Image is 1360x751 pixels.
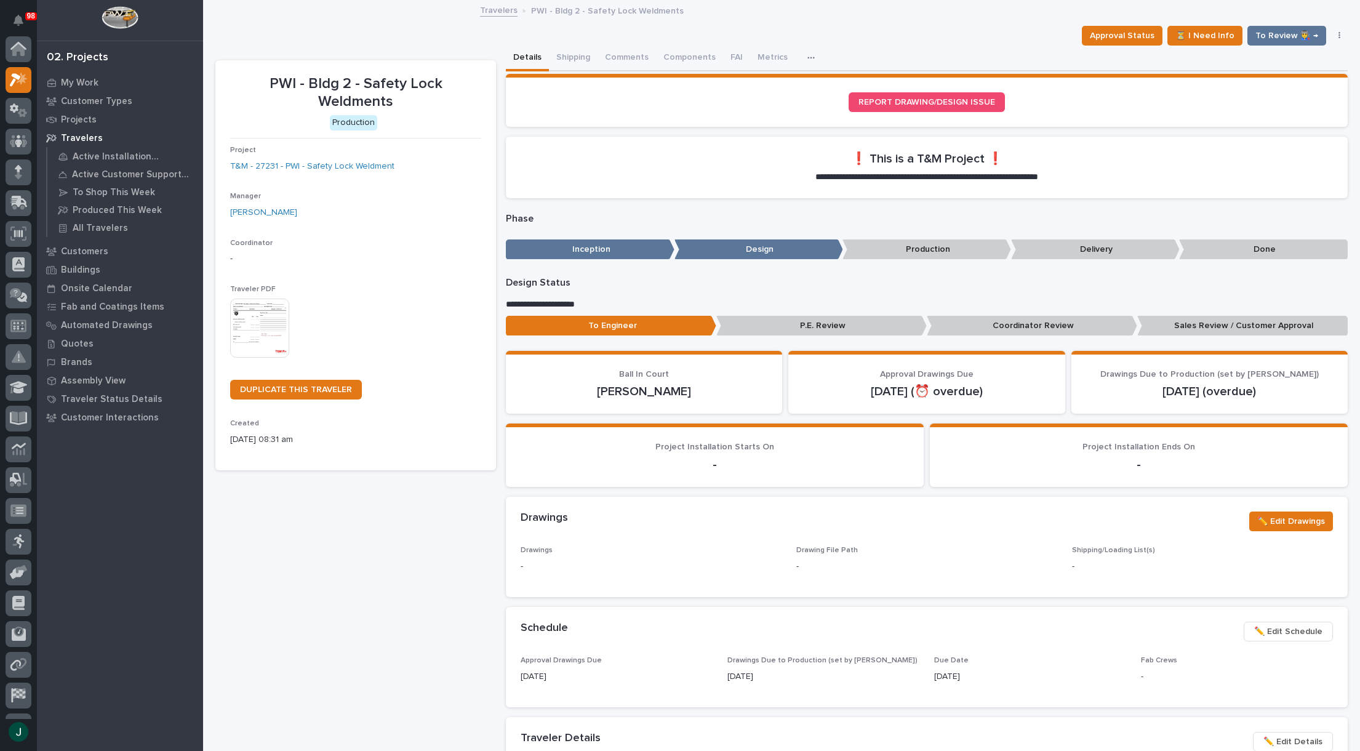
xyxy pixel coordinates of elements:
p: Onsite Calendar [61,283,132,294]
span: Approval Drawings Due [521,657,602,664]
a: Customer Types [37,92,203,110]
button: ✏️ Edit Drawings [1249,512,1333,531]
p: - [521,560,782,573]
div: Notifications98 [15,15,31,34]
span: Traveler PDF [230,286,276,293]
p: Design [674,239,843,260]
p: Travelers [61,133,103,144]
button: users-avatar [6,719,31,745]
span: REPORT DRAWING/DESIGN ISSUE [858,98,995,106]
a: My Work [37,73,203,92]
p: - [1141,670,1333,683]
p: - [521,457,909,472]
span: Ball In Court [619,370,669,379]
a: Active Installation Travelers [47,148,203,165]
p: [DATE] [727,670,919,683]
button: Comments [598,46,656,71]
button: Approval Status [1082,26,1162,46]
p: Assembly View [61,375,126,387]
p: Production [842,239,1011,260]
button: Notifications [6,7,31,33]
a: REPORT DRAWING/DESIGN ISSUE [849,92,1005,112]
div: 02. Projects [47,51,108,65]
p: Produced This Week [73,205,162,216]
h2: Drawings [521,512,568,525]
p: Active Installation Travelers [73,151,194,163]
button: ⏳ I Need Info [1167,26,1242,46]
a: Buildings [37,260,203,279]
a: All Travelers [47,219,203,236]
p: PWI - Bldg 2 - Safety Lock Weldments [230,75,481,111]
p: - [796,560,799,573]
button: Components [656,46,723,71]
p: Inception [506,239,674,260]
a: Fab and Coatings Items [37,297,203,316]
span: ⏳ I Need Info [1175,28,1234,43]
p: Coordinator Review [927,316,1137,336]
p: Customers [61,246,108,257]
span: Approval Status [1090,28,1154,43]
a: Customers [37,242,203,260]
button: Metrics [750,46,795,71]
span: Project [230,147,256,154]
span: Project Installation Starts On [655,443,774,451]
span: Approval Drawings Due [880,370,974,379]
p: Quotes [61,339,94,350]
p: [DATE] [521,670,713,683]
p: [PERSON_NAME] [521,384,767,399]
p: Active Customer Support Travelers [72,169,194,180]
button: Details [506,46,549,71]
a: Brands [37,353,203,371]
p: Design Status [506,277,1348,289]
span: Drawing File Path [796,547,858,554]
span: ✏️ Edit Details [1263,734,1322,749]
p: Phase [506,213,1348,225]
span: To Review 👨‍🏭 → [1255,28,1318,43]
p: [DATE] 08:31 am [230,433,481,446]
h2: Traveler Details [521,732,601,745]
p: [DATE] [934,670,1126,683]
p: To Shop This Week [73,187,155,198]
h2: ❗ This is a T&M Project ❗ [851,151,1003,166]
p: [DATE] (⏰ overdue) [803,384,1050,399]
p: Brands [61,357,92,368]
span: Coordinator [230,239,273,247]
p: P.E. Review [716,316,927,336]
p: Sales Review / Customer Approval [1137,316,1348,336]
span: ✏️ Edit Schedule [1254,624,1322,639]
p: Traveler Status Details [61,394,162,405]
a: [PERSON_NAME] [230,206,297,219]
p: Automated Drawings [61,320,153,331]
p: Buildings [61,265,100,276]
p: To Engineer [506,316,716,336]
a: Travelers [37,129,203,147]
span: Drawings Due to Production (set by [PERSON_NAME]) [1100,370,1319,379]
p: Customer Interactions [61,412,159,424]
p: Delivery [1011,239,1180,260]
p: 98 [27,12,35,20]
div: Production [330,115,377,131]
span: Shipping/Loading List(s) [1072,547,1155,554]
span: DUPLICATE THIS TRAVELER [240,385,352,394]
a: Produced This Week [47,201,203,219]
p: - [230,252,481,265]
img: Workspace Logo [102,6,138,29]
span: ✏️ Edit Drawings [1257,514,1325,529]
a: Assembly View [37,371,203,390]
p: My Work [61,78,98,89]
span: Manager [230,193,261,200]
a: Onsite Calendar [37,279,203,297]
span: Drawings [521,547,553,554]
h2: Schedule [521,622,568,635]
a: To Shop This Week [47,183,203,201]
p: - [1072,560,1333,573]
p: Fab and Coatings Items [61,302,164,313]
a: Active Customer Support Travelers [47,166,203,183]
p: - [945,457,1333,472]
button: Shipping [549,46,598,71]
p: Done [1179,239,1348,260]
a: Customer Interactions [37,408,203,427]
a: Projects [37,110,203,129]
p: [DATE] (overdue) [1086,384,1333,399]
a: Quotes [37,334,203,353]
